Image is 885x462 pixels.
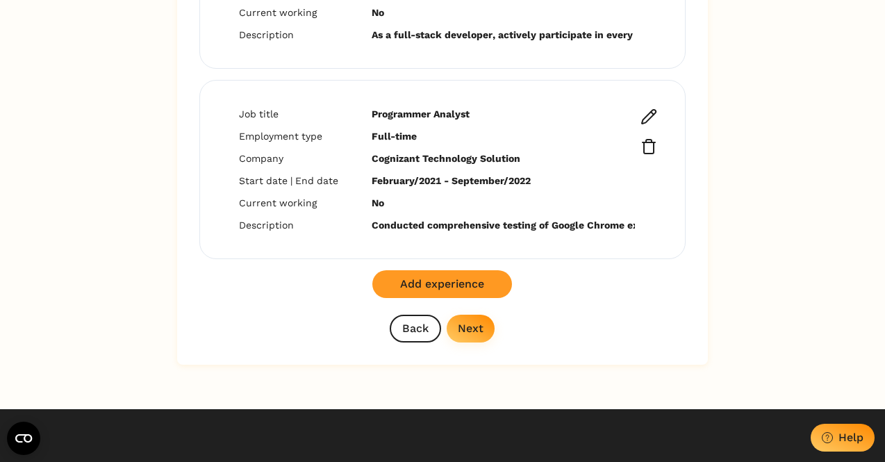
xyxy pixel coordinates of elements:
td: Employment type [222,125,355,147]
div: Help [838,431,863,444]
button: Next [447,315,495,343]
button: Open CMP widget [7,422,40,455]
div: Add experience [400,277,484,290]
td: Company [222,147,355,170]
button: Back [390,315,441,343]
button: Help [811,424,875,452]
td: Start date | End date [222,170,355,192]
td: Current working [222,1,355,24]
div: Back [402,322,429,335]
td: Job title [222,103,355,125]
td: Current working [222,192,355,214]
td: Description [222,214,355,236]
button: Delete [635,133,663,160]
td: Description [222,24,355,46]
div: Next [458,322,483,335]
button: Edit [635,103,663,131]
button: Add experience [372,270,512,298]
